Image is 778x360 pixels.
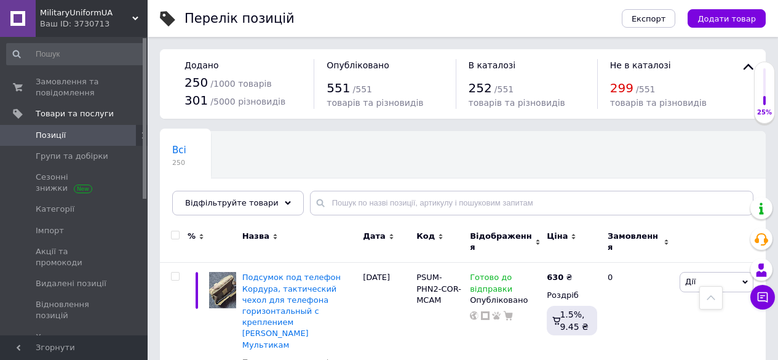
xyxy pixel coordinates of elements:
span: Товари та послуги [36,108,114,119]
span: Ціна [547,231,568,242]
b: 630 [547,273,563,282]
span: PSUM-PHN2-COR-MCAM [416,273,461,304]
span: В каталозі [469,60,516,70]
span: Імпорт [36,225,64,236]
span: Не в каталозі [610,60,671,70]
span: 551 [327,81,350,95]
span: Групи та добірки [36,151,108,162]
span: Сезонні знижки [36,172,114,194]
span: Відфільтруйте товари [185,198,279,207]
span: Код [416,231,435,242]
span: / 5000 різновидів [210,97,285,106]
div: 25% [755,108,774,117]
span: Дата [363,231,386,242]
span: / 551 [353,84,372,94]
span: 250 [185,75,208,90]
span: Категорії [36,204,74,215]
div: Роздріб [547,290,597,301]
img: Подсумок под телефон Кордура, тактический чехол для телефона горизонтальный с креплением молли mo... [209,272,236,308]
span: 250 [172,158,186,167]
span: Замовлення та повідомлення [36,76,114,98]
button: Експорт [622,9,676,28]
span: / 1000 товарів [210,79,271,89]
span: Експорт [632,14,666,23]
input: Пошук [6,43,145,65]
input: Пошук по назві позиції, артикулу і пошуковим запитам [310,191,753,215]
span: товарів та різновидів [610,98,707,108]
span: Видалені позиції [36,278,106,289]
span: Готово до відправки [470,273,512,297]
span: Позиції [36,130,66,141]
span: товарів та різновидів [469,98,565,108]
span: / 551 [494,84,514,94]
a: Подсумок под телефон Кордура, тактический чехол для телефона горизонтальный с креплением [PERSON_... [242,273,341,349]
span: Замовлення [608,231,661,253]
button: Додати товар [688,9,766,28]
span: 299 [610,81,633,95]
span: Характеристики [36,332,105,343]
span: Опубліковано [327,60,389,70]
button: Чат з покупцем [750,285,775,310]
div: Опубліковано [470,295,541,306]
span: товарів та різновидів [327,98,423,108]
span: MilitaryUniformUA [40,7,132,18]
div: ₴ [547,272,572,283]
span: Відображення [470,231,532,253]
span: 1.5%, 9.45 ₴ [560,310,588,332]
span: 301 [185,93,208,108]
span: Відновлення позицій [36,299,114,321]
span: Додано [185,60,218,70]
span: % [188,231,196,242]
div: Ваш ID: 3730713 [40,18,148,30]
span: Всі [172,145,186,156]
span: Назва [242,231,269,242]
span: Дії [685,277,696,286]
div: Перелік позицій [185,12,295,25]
span: Додати товар [697,14,756,23]
span: Акції та промокоди [36,246,114,268]
span: / 551 [636,84,655,94]
span: 252 [469,81,492,95]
